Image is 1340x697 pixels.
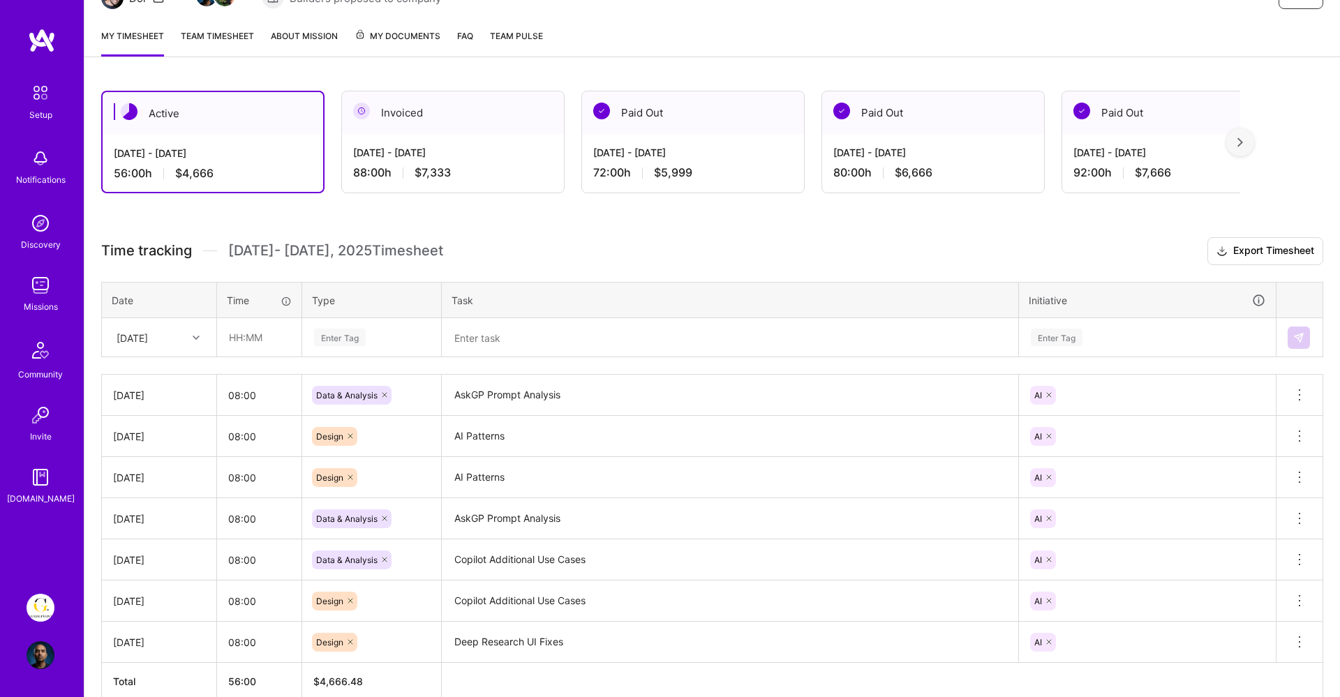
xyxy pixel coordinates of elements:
img: setup [26,78,55,107]
div: Paid Out [582,91,804,134]
div: 72:00 h [593,165,793,180]
span: Design [316,637,343,647]
textarea: AI Patterns [443,417,1017,456]
div: 80:00 h [833,165,1033,180]
input: HH:MM [217,583,301,620]
th: Type [302,282,442,318]
div: [DATE] - [DATE] [114,146,312,160]
input: HH:MM [217,459,301,496]
img: Submit [1293,332,1304,343]
i: icon Chevron [193,334,200,341]
div: [DATE] [117,330,148,345]
a: Team timesheet [181,29,254,57]
span: AI [1034,555,1042,565]
span: Design [316,472,343,483]
div: [DATE] - [DATE] [833,145,1033,160]
a: FAQ [457,29,473,57]
span: [DATE] - [DATE] , 2025 Timesheet [228,242,443,260]
span: $4,666 [175,166,214,181]
div: [DATE] - [DATE] [593,145,793,160]
span: $ 4,666.48 [313,675,363,687]
div: Time [227,293,292,308]
span: Data & Analysis [316,555,378,565]
img: Paid Out [593,103,610,119]
img: teamwork [27,271,54,299]
img: Invite [27,401,54,429]
span: AI [1034,514,1042,524]
input: HH:MM [217,377,301,414]
a: Team Pulse [490,29,543,57]
input: HH:MM [218,319,301,356]
span: $7,666 [1135,165,1171,180]
input: HH:MM [217,541,301,578]
span: $6,666 [895,165,932,180]
div: [DATE] [113,594,205,608]
a: Guidepoint: Client Platform [23,594,58,622]
div: 88:00 h [353,165,553,180]
th: Task [442,282,1019,318]
span: Design [316,431,343,442]
div: Initiative [1029,292,1266,308]
span: Data & Analysis [316,514,378,524]
div: Invoiced [342,91,564,134]
img: Active [121,103,137,120]
div: Paid Out [822,91,1044,134]
div: Paid Out [1062,91,1284,134]
div: [DATE] [113,388,205,403]
a: My timesheet [101,29,164,57]
a: User Avatar [23,641,58,669]
input: HH:MM [217,418,301,455]
div: [DATE] - [DATE] [353,145,553,160]
textarea: Copilot Additional Use Cases [443,582,1017,620]
div: [DATE] - [DATE] [1073,145,1273,160]
img: logo [28,28,56,53]
input: HH:MM [217,500,301,537]
div: Notifications [16,172,66,187]
textarea: Deep Research UI Fixes [443,623,1017,661]
span: AI [1034,472,1042,483]
img: Paid Out [1073,103,1090,119]
span: AI [1034,431,1042,442]
span: Team Pulse [490,31,543,41]
div: 92:00 h [1073,165,1273,180]
div: Enter Tag [314,327,366,348]
img: guide book [27,463,54,491]
textarea: Copilot Additional Use Cases [443,541,1017,579]
div: [DATE] [113,553,205,567]
a: My Documents [355,29,440,57]
div: [DATE] [113,470,205,485]
div: Invite [30,429,52,444]
div: [DOMAIN_NAME] [7,491,75,506]
textarea: AskGP Prompt Analysis [443,500,1017,538]
span: My Documents [355,29,440,44]
span: $5,999 [654,165,692,180]
span: AI [1034,390,1042,400]
i: icon Download [1216,244,1228,259]
div: Discovery [21,237,61,252]
span: $7,333 [415,165,451,180]
textarea: AI Patterns [443,458,1017,497]
div: Community [18,367,63,382]
button: Export Timesheet [1207,237,1323,265]
input: HH:MM [217,624,301,661]
div: [DATE] [113,511,205,526]
img: User Avatar [27,641,54,669]
textarea: AskGP Prompt Analysis [443,376,1017,414]
img: Community [24,333,57,367]
div: Setup [29,107,52,122]
img: Paid Out [833,103,850,119]
img: bell [27,144,54,172]
div: 56:00 h [114,166,312,181]
a: About Mission [271,29,338,57]
span: AI [1034,596,1042,606]
img: discovery [27,209,54,237]
img: right [1237,137,1243,147]
div: Enter Tag [1031,327,1082,348]
div: [DATE] [113,635,205,650]
div: Missions [24,299,58,314]
span: AI [1034,637,1042,647]
div: [DATE] [113,429,205,444]
span: Time tracking [101,242,192,260]
span: Design [316,596,343,606]
img: Invoiced [353,103,370,119]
